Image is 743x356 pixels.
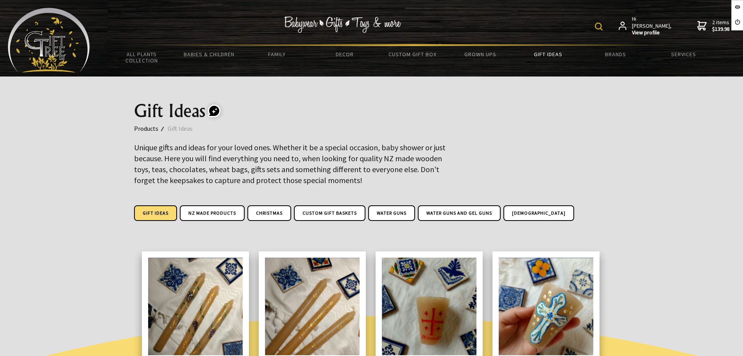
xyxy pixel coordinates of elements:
[247,205,291,221] a: Christmas
[379,46,446,62] a: Custom Gift Box
[446,46,514,62] a: Grown Ups
[284,16,401,33] img: Babywear - Gifts - Toys & more
[514,46,582,62] a: Gift Ideas
[712,19,730,33] span: 2 items
[168,123,202,133] a: Gift Ideas
[503,205,574,221] a: [DEMOGRAPHIC_DATA]
[595,23,603,30] img: product search
[108,46,175,69] a: All Plants Collection
[619,16,672,36] a: Hi [PERSON_NAME],View profile
[418,205,501,221] a: Water Guns and Gel Guns
[697,16,730,36] a: 2 items$139.98
[368,205,415,221] a: Water Guns
[134,101,609,120] h1: Gift Ideas
[134,142,446,185] big: Unique gifts and ideas for your loved ones. Whether it be a special occasion, baby shower or just...
[582,46,650,62] a: Brands
[632,29,672,36] strong: View profile
[294,205,365,221] a: Custom Gift Baskets
[712,26,730,33] strong: $139.98
[134,123,168,133] a: Products
[180,205,245,221] a: NZ Made Products
[175,46,243,62] a: Babies & Children
[650,46,717,62] a: Services
[311,46,378,62] a: Decor
[632,16,672,36] span: Hi [PERSON_NAME],
[8,8,90,73] img: Babyware - Gifts - Toys and more...
[134,205,177,221] a: Gift Ideas
[243,46,311,62] a: Family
